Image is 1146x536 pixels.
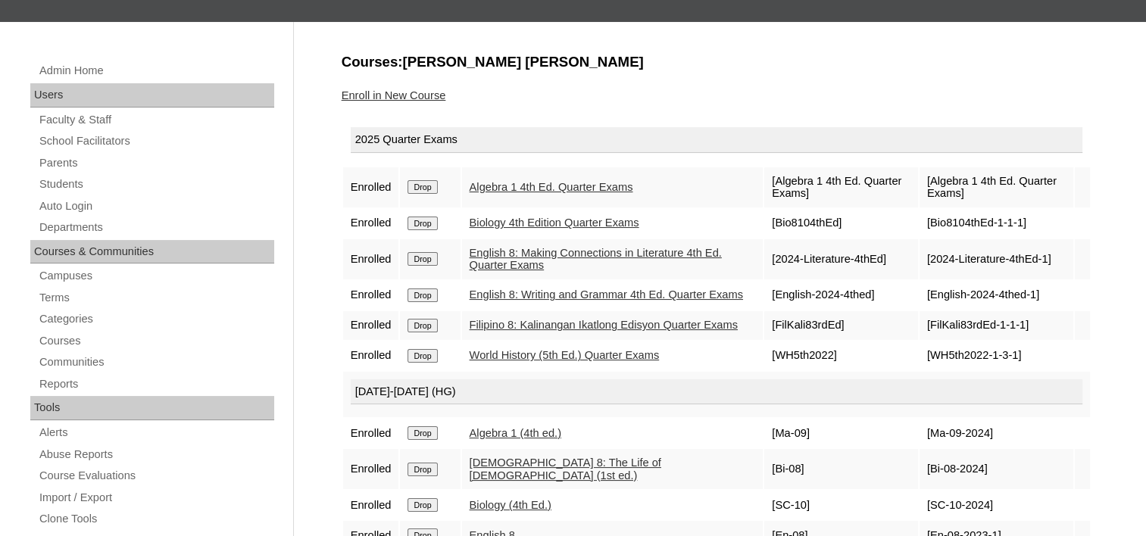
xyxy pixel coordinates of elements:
a: Terms [38,288,274,307]
td: [Ma-09-2024] [920,419,1073,447]
input: Drop [408,498,437,512]
td: [FilKali83rdEd] [764,311,918,340]
a: Categories [38,310,274,329]
div: Users [30,83,274,108]
td: [WH5th2022-1-3-1] [920,341,1073,370]
a: Departments [38,218,274,237]
td: [SC-10-2024] [920,491,1073,519]
input: Drop [408,217,437,230]
a: Students [38,175,274,194]
a: Filipino 8: Kalinangan Ikatlong Edisyon Quarter Exams [470,319,738,331]
td: Enrolled [343,281,399,310]
td: [Ma-09] [764,419,918,447]
a: Algebra 1 4th Ed. Quarter Exams [470,181,633,193]
td: [English-2024-4thed-1] [920,281,1073,310]
td: Enrolled [343,341,399,370]
a: Clone Tools [38,510,274,528]
div: [DATE]-[DATE] (HG) [351,379,1082,405]
input: Drop [408,349,437,363]
a: Faculty & Staff [38,111,274,129]
td: Enrolled [343,449,399,489]
div: Courses & Communities [30,240,274,264]
a: World History (5th Ed.) Quarter Exams [470,349,660,361]
input: Drop [408,252,437,266]
td: [Bi-08-2024] [920,449,1073,489]
a: Import / Export [38,488,274,507]
a: Biology 4th Edition Quarter Exams [470,217,639,229]
a: English 8: Making Connections in Literature 4th Ed. Quarter Exams [470,247,722,272]
a: Algebra 1 (4th ed.) [470,427,561,439]
input: Drop [408,288,437,302]
td: [2024-Literature-4thEd-1] [920,239,1073,279]
a: English 8: Writing and Grammar 4th Ed. Quarter Exams [470,288,743,301]
a: Biology (4th Ed.) [470,499,551,511]
a: Campuses [38,266,274,285]
a: Parents [38,154,274,173]
td: [English-2024-4thed] [764,281,918,310]
input: Drop [408,180,437,194]
div: Tools [30,396,274,420]
td: Enrolled [343,419,399,447]
td: Enrolled [343,209,399,238]
a: Reports [38,375,274,394]
a: Course Evaluations [38,466,274,485]
td: Enrolled [343,167,399,207]
td: [Bi-08] [764,449,918,489]
a: Abuse Reports [38,445,274,464]
td: [Bio8104thEd-1-1-1] [920,209,1073,238]
a: School Facilitators [38,132,274,151]
a: Admin Home [38,61,274,80]
td: Enrolled [343,311,399,340]
td: [Algebra 1 4th Ed. Quarter Exams] [920,167,1073,207]
a: Alerts [38,423,274,442]
h3: Courses:[PERSON_NAME] [PERSON_NAME] [342,52,1091,72]
a: Communities [38,353,274,372]
a: Courses [38,332,274,351]
input: Drop [408,426,437,440]
td: [Algebra 1 4th Ed. Quarter Exams] [764,167,918,207]
td: Enrolled [343,491,399,519]
input: Drop [408,319,437,332]
a: Auto Login [38,197,274,216]
td: [WH5th2022] [764,341,918,370]
div: 2025 Quarter Exams [351,127,1082,153]
td: Enrolled [343,239,399,279]
td: [SC-10] [764,491,918,519]
a: Enroll in New Course [342,89,446,101]
td: [Bio8104thEd] [764,209,918,238]
a: [DEMOGRAPHIC_DATA] 8: The Life of [DEMOGRAPHIC_DATA] (1st ed.) [470,457,661,481]
td: [FilKali83rdEd-1-1-1] [920,311,1073,340]
td: [2024-Literature-4thEd] [764,239,918,279]
input: Drop [408,463,437,476]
